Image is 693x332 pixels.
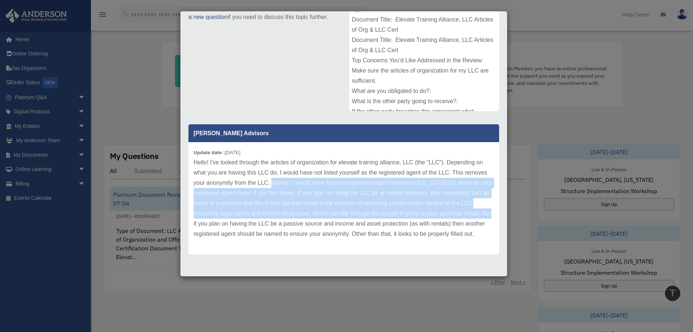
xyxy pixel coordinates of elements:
div: Type of Document: LLC Document Title: Elevate Training Alliance, LLC Articles of Org & LLC Cert D... [349,2,499,111]
b: Update date : [194,150,225,155]
p: Comments have been closed on this question, if you need to discuss this topic further. [188,2,338,22]
p: [PERSON_NAME] Advisors [188,124,499,142]
p: Hello! I've looked through the articles of organization for elevate training alliance, LLC (the "... [194,157,494,239]
small: [DATE] [194,150,240,155]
